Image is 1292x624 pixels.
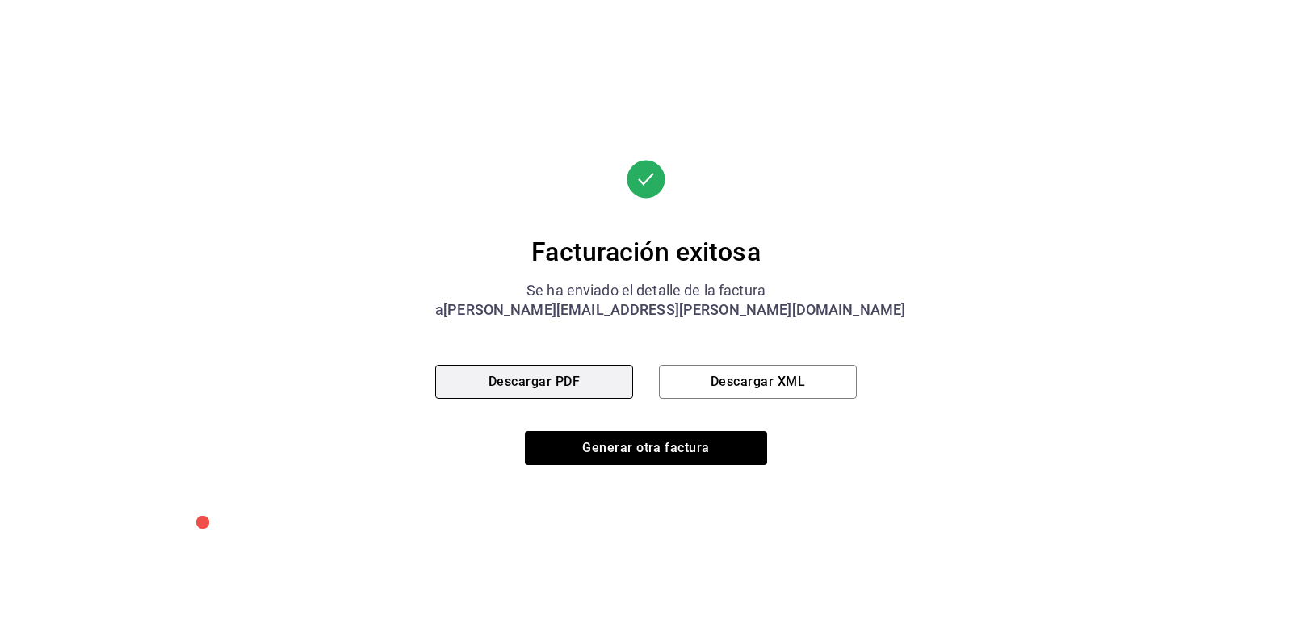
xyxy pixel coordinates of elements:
[435,300,857,320] div: a
[435,365,633,399] button: Descargar PDF
[435,236,857,268] div: Facturación exitosa
[525,431,767,465] button: Generar otra factura
[659,365,857,399] button: Descargar XML
[443,301,905,318] span: [PERSON_NAME][EMAIL_ADDRESS][PERSON_NAME][DOMAIN_NAME]
[435,281,857,300] div: Se ha enviado el detalle de la factura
